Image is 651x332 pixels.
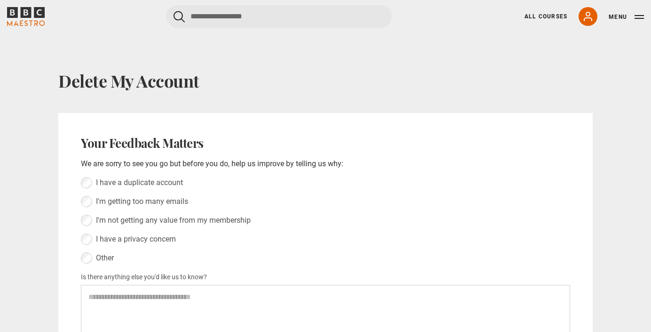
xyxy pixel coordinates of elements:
[90,252,114,264] label: Other
[81,158,570,170] p: We are sorry to see you go but before you do, help us improve by telling us why:
[81,272,207,283] label: Is there anything else you'd like us to know?
[609,12,644,22] button: Toggle navigation
[90,177,183,188] label: I have a duplicate account
[174,11,185,23] button: Submit the search query
[524,12,567,21] a: All Courses
[90,196,188,207] label: I'm getting too many emails
[81,136,570,151] h2: Your Feedback Matters
[166,5,392,28] input: Search
[90,234,176,245] label: I have a privacy concern
[7,7,45,26] svg: BBC Maestro
[58,71,593,90] h1: Delete My Account
[90,215,251,226] label: I'm not getting any value from my membership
